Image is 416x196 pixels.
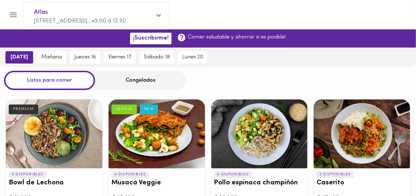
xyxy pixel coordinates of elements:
span: [DATE] [11,54,28,61]
span: [STREET_ADDRESS]... • 9:00 a 12:30 [34,18,126,24]
div: Bowl de Lechona [6,99,102,168]
span: Atlas [34,8,151,17]
p: 4 DISPONIBLES [111,171,149,178]
button: jueves 16 [70,51,100,64]
span: ¡Suscribirme! [133,35,169,42]
span: viernes 17 [108,54,132,61]
button: lunes 20 [178,51,208,64]
div: Caserito [314,99,410,168]
h3: Musaca Veggie [111,179,202,187]
h3: Pollo espinaca champiñón [214,179,305,187]
p: 2 DISPONIBLES [317,171,354,178]
span: sábado 18 [144,54,170,61]
button: ¡Suscribirme! [130,33,172,44]
button: mañana [37,51,66,64]
iframe: Messagebird Livechat Widget [374,154,409,189]
span: jueves 16 [74,54,96,61]
button: viernes 17 [104,51,136,64]
button: sábado 18 [140,51,174,64]
p: 4 DISPONIBLES [214,171,252,178]
h3: Caserito [317,179,407,187]
h3: Bowl de Lechona [9,179,99,187]
div: Musaca Veggie [109,99,205,168]
button: Menu [4,6,22,24]
div: Listos para comer [4,71,95,90]
p: 4 DISPONIBLES [9,171,47,178]
div: Congelados [95,71,186,90]
span: lunes 20 [182,54,203,61]
button: [DATE] [5,51,33,64]
div: NEW [140,105,158,114]
div: Pollo espinaca champiñón [211,99,308,168]
p: Comer saludable y ahorrar si es posible! [188,33,286,41]
span: mañana [41,54,62,61]
div: VEGGIE [111,105,137,114]
div: PREMIUM [9,105,38,114]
